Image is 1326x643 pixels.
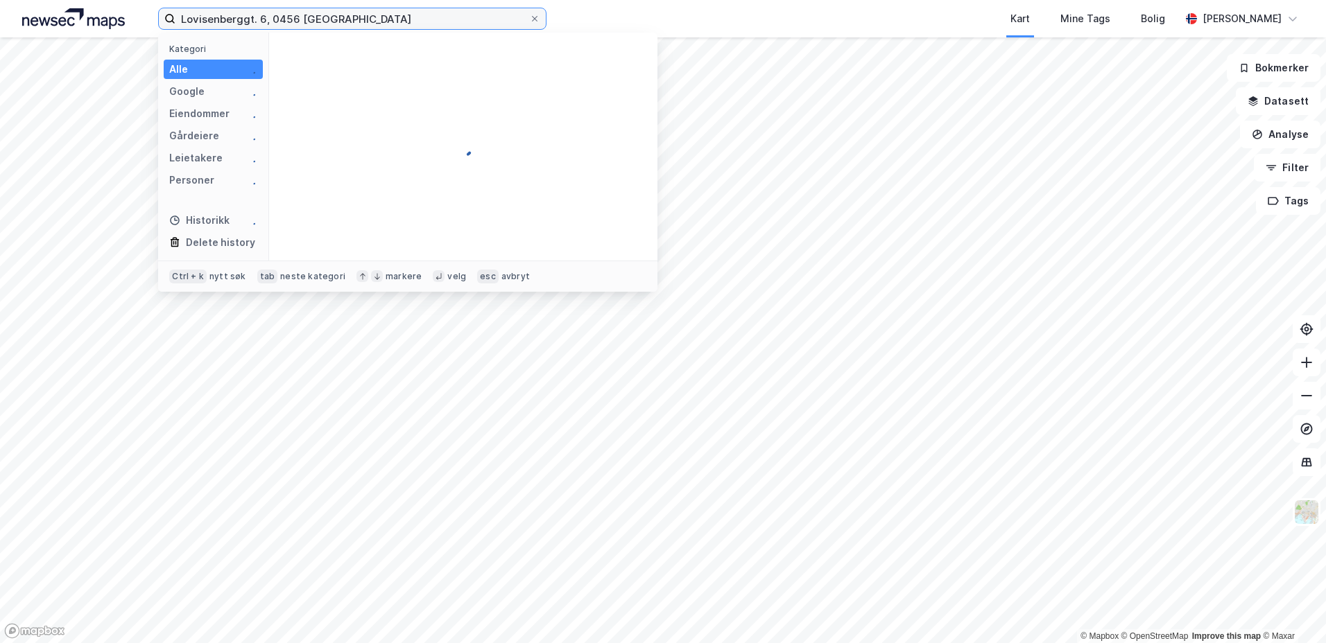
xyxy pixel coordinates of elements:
[169,212,230,229] div: Historikk
[4,623,65,639] a: Mapbox homepage
[169,270,207,283] div: Ctrl + k
[246,215,257,226] img: spinner.a6d8c91a73a9ac5275cf975e30b51cfb.svg
[246,175,257,186] img: spinner.a6d8c91a73a9ac5275cf975e30b51cfb.svg
[246,86,257,97] img: spinner.a6d8c91a73a9ac5275cf975e30b51cfb.svg
[280,271,345,282] div: neste kategori
[22,8,125,29] img: logo.a4113a55bc3d86da70a041830d287a7e.svg
[1240,121,1320,148] button: Analyse
[1257,576,1326,643] div: Kontrollprogram for chat
[1141,10,1165,27] div: Bolig
[169,105,230,122] div: Eiendommer
[1227,54,1320,82] button: Bokmerker
[169,127,219,144] div: Gårdeiere
[246,130,257,141] img: spinner.a6d8c91a73a9ac5275cf975e30b51cfb.svg
[477,270,499,283] div: esc
[169,44,263,54] div: Kategori
[209,271,246,282] div: nytt søk
[501,271,530,282] div: avbryt
[1121,631,1189,641] a: OpenStreetMap
[169,61,188,78] div: Alle
[1293,499,1320,525] img: Z
[169,172,214,188] div: Personer
[1060,10,1110,27] div: Mine Tags
[447,271,466,282] div: velg
[452,136,474,158] img: spinner.a6d8c91a73a9ac5275cf975e30b51cfb.svg
[169,150,223,166] div: Leietakere
[1257,576,1326,643] iframe: Chat Widget
[169,83,205,100] div: Google
[246,64,257,75] img: spinner.a6d8c91a73a9ac5275cf975e30b51cfb.svg
[1203,10,1282,27] div: [PERSON_NAME]
[1254,154,1320,182] button: Filter
[386,271,422,282] div: markere
[257,270,278,283] div: tab
[1236,87,1320,115] button: Datasett
[246,108,257,119] img: spinner.a6d8c91a73a9ac5275cf975e30b51cfb.svg
[1010,10,1030,27] div: Kart
[186,234,255,251] div: Delete history
[175,8,529,29] input: Søk på adresse, matrikkel, gårdeiere, leietakere eller personer
[1256,187,1320,215] button: Tags
[1080,631,1119,641] a: Mapbox
[1192,631,1261,641] a: Improve this map
[246,152,257,164] img: spinner.a6d8c91a73a9ac5275cf975e30b51cfb.svg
